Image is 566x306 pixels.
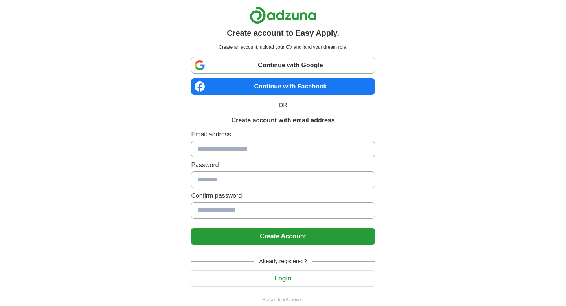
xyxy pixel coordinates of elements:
[227,27,339,39] h1: Create account to Easy Apply.
[254,257,311,265] span: Already registered?
[191,191,375,201] label: Confirm password
[191,78,375,95] a: Continue with Facebook
[250,6,316,24] img: Adzuna logo
[193,44,373,51] p: Create an account, upload your CV and land your dream role.
[274,101,292,109] span: OR
[191,228,375,245] button: Create Account
[191,296,375,303] a: Return to job advert
[191,130,375,139] label: Email address
[191,275,375,282] a: Login
[191,270,375,287] button: Login
[191,160,375,170] label: Password
[231,116,334,125] h1: Create account with email address
[191,57,375,74] a: Continue with Google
